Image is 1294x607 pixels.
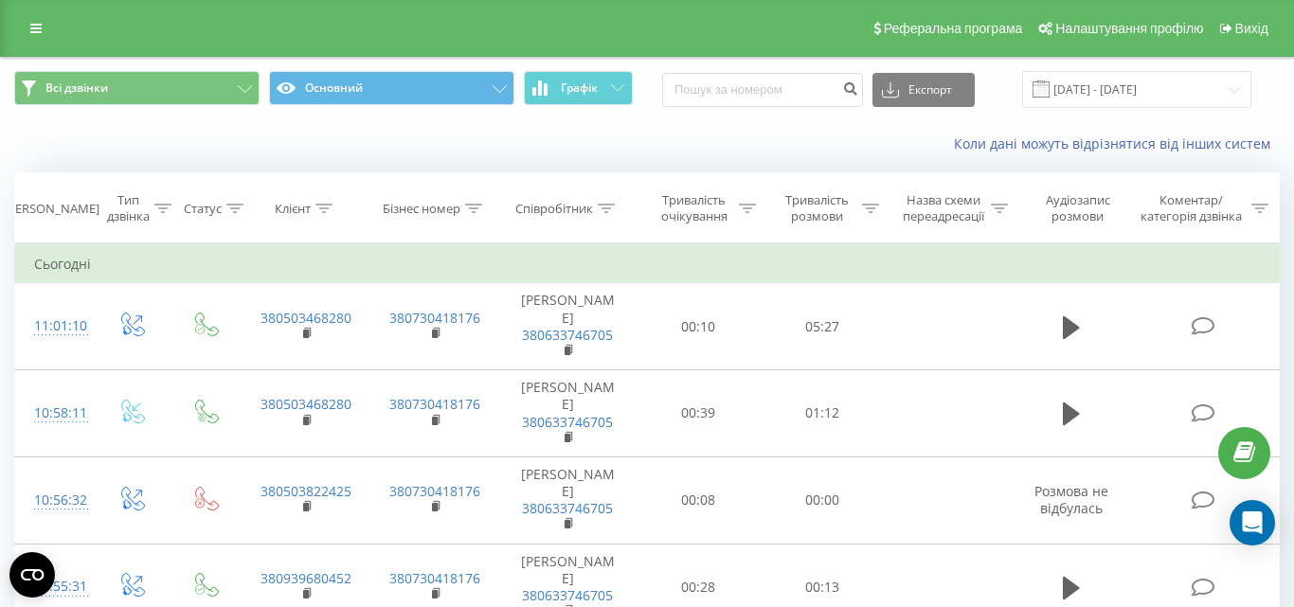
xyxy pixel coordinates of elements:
a: 380633746705 [522,586,613,604]
a: 380633746705 [522,326,613,344]
a: 380633746705 [522,413,613,431]
div: Назва схеми переадресації [901,192,986,224]
div: 10:55:31 [34,568,75,605]
div: 10:58:11 [34,395,75,432]
span: Графік [561,81,598,95]
span: Вихід [1235,21,1268,36]
div: Коментар/категорія дзвінка [1136,192,1247,224]
a: 380730418176 [389,482,480,500]
input: Пошук за номером [662,73,863,107]
div: Співробітник [515,201,593,217]
div: Бізнес номер [383,201,460,217]
span: Всі дзвінки [45,80,108,96]
span: Розмова не відбулась [1034,482,1108,517]
button: Основний [269,71,514,105]
a: 380730418176 [389,309,480,327]
a: 380730418176 [389,569,480,587]
a: 380730418176 [389,395,480,413]
td: 00:10 [637,283,760,370]
td: 05:27 [761,283,884,370]
div: Клієнт [275,201,311,217]
div: Тривалість очікування [654,192,733,224]
a: 380939680452 [261,569,351,587]
div: Тривалість розмови [778,192,857,224]
div: Статус [184,201,222,217]
a: 380503468280 [261,395,351,413]
div: Open Intercom Messenger [1230,500,1275,545]
span: Реферальна програма [884,21,1023,36]
div: Тип дзвінка [107,192,150,224]
td: Сьогодні [15,245,1280,283]
td: 00:00 [761,456,884,544]
a: 380633746705 [522,499,613,517]
span: Налаштування профілю [1055,21,1203,36]
td: [PERSON_NAME] [498,283,637,370]
div: 10:56:32 [34,482,75,519]
button: Експорт [872,73,975,107]
div: Аудіозапис розмови [1030,192,1126,224]
button: Всі дзвінки [14,71,260,105]
a: 380503822425 [261,482,351,500]
td: [PERSON_NAME] [498,370,637,457]
button: Графік [524,71,633,105]
td: [PERSON_NAME] [498,456,637,544]
button: Open CMP widget [9,552,55,598]
div: 11:01:10 [34,308,75,345]
a: Коли дані можуть відрізнятися вiд інших систем [954,134,1280,152]
a: 380503468280 [261,309,351,327]
td: 00:08 [637,456,760,544]
td: 01:12 [761,370,884,457]
div: [PERSON_NAME] [4,201,99,217]
td: 00:39 [637,370,760,457]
